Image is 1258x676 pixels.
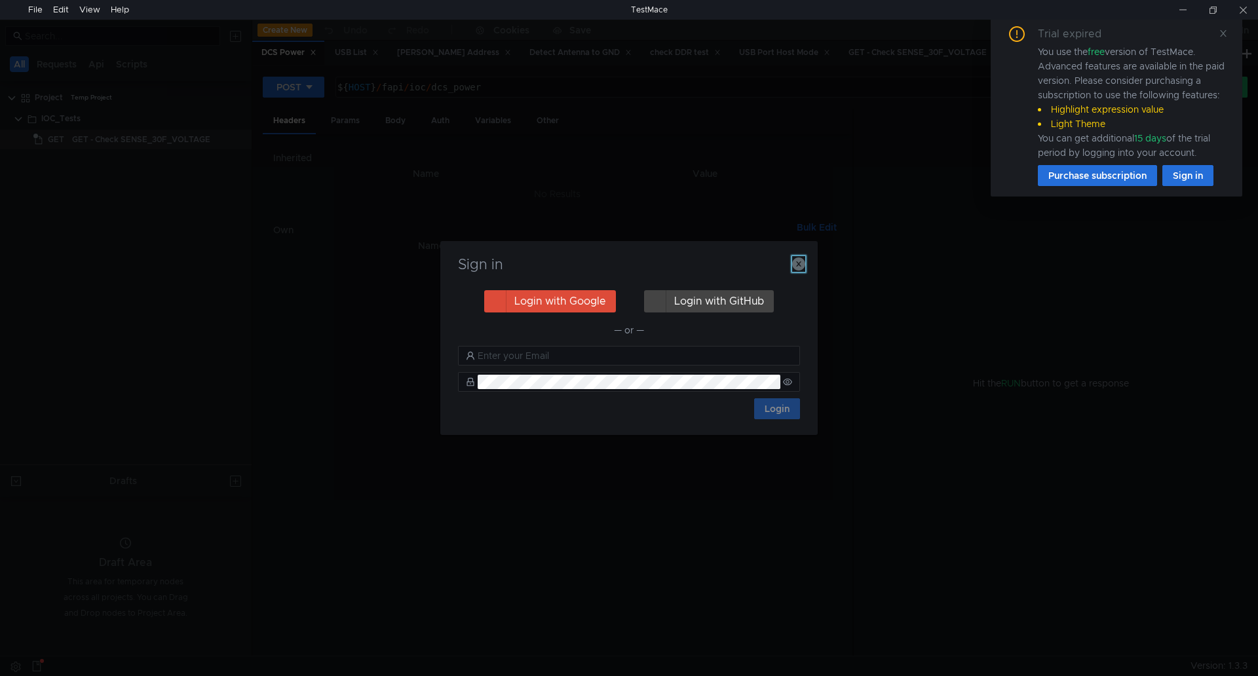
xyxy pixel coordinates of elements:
[484,290,616,312] button: Login with Google
[1134,132,1166,144] span: 15 days
[1162,165,1213,186] button: Sign in
[478,348,792,363] input: Enter your Email
[644,290,774,312] button: Login with GitHub
[456,257,802,272] h3: Sign in
[1088,46,1105,58] span: free
[1038,165,1157,186] button: Purchase subscription
[1038,26,1117,42] div: Trial expired
[458,322,800,338] div: — or —
[1038,102,1227,117] li: Highlight expression value
[1038,131,1227,160] div: You can get additional of the trial period by logging into your account.
[1038,117,1227,131] li: Light Theme
[1038,45,1227,160] div: You use the version of TestMace. Advanced features are available in the paid version. Please cons...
